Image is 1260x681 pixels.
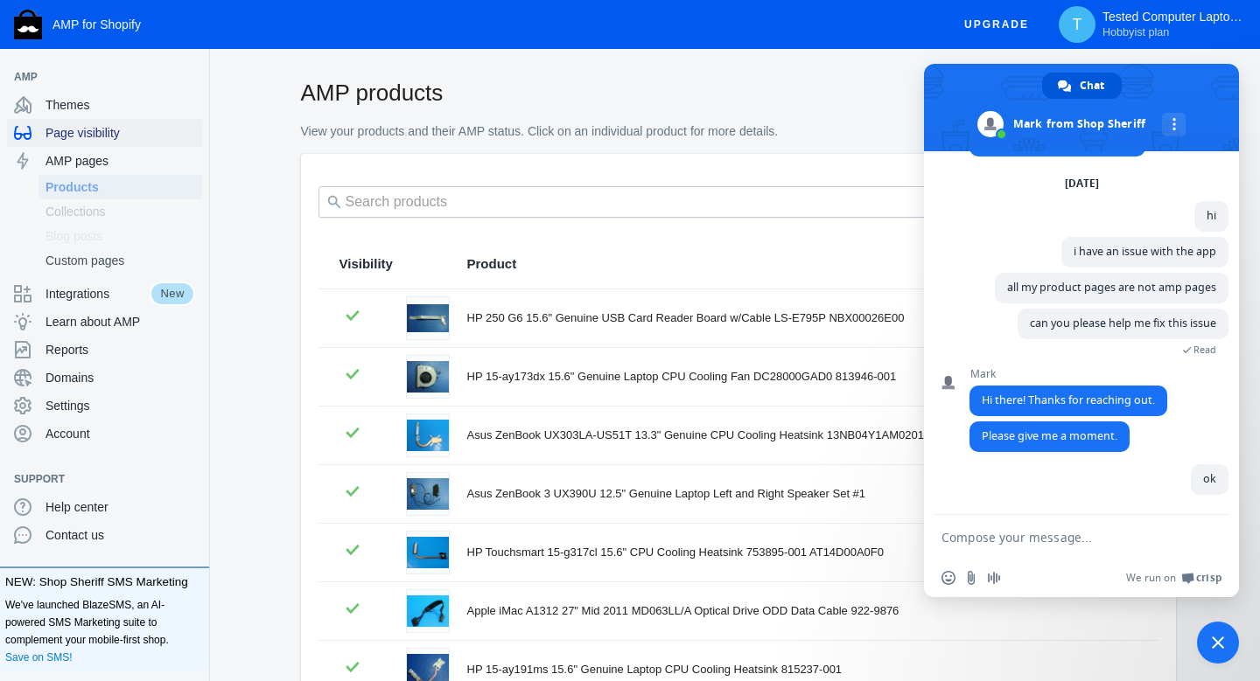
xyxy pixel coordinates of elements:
span: We run on [1126,571,1176,585]
img: Asus-ZenBook-UX303LA-US51T-13.3--Genuine-CPU-Cooling-Heatsink-13NB04Y1AM0201-ASUS-1656272182.jpg [407,420,449,451]
button: Upgrade [950,9,1043,41]
h2: AMP products [301,77,1176,108]
div: Asus ZenBook 3 UX390U 12.5" Genuine Laptop Left and Right Speaker Set #1 [467,485,1137,503]
a: Products [38,175,202,199]
a: Settings [7,392,202,420]
a: Blog posts [38,224,202,248]
span: Send a file [964,571,978,585]
a: Themes [7,91,202,119]
span: Themes [45,96,195,114]
div: Asus ZenBook UX303LA-US51T 13.3" Genuine CPU Cooling Heatsink 13NB04Y1AM0201 [467,427,1137,444]
div: [DATE] [1065,178,1099,189]
a: Contact us [7,521,202,549]
span: all my product pages are not amp pages [1007,280,1216,295]
span: Audio message [987,571,1001,585]
input: Search products [318,186,1158,218]
a: Save on SMS! [5,649,73,666]
img: HP-250-G6-15.6--Genuine-USB-Card-Reader-Board-w-Cable-LS-E795P-NBX00026E00-HP-1656272148.jpg [407,304,449,332]
img: Asus-ZenBook-3-UX390U-12.5--Genuine-Laptop-Left-and-Right-Speaker-Set-_1-ASUS-1656272198.jpg [407,478,449,510]
img: Shop Sheriff Logo [14,10,42,39]
span: ok [1203,471,1216,486]
a: Page visibility [7,119,202,147]
span: Reports [45,341,195,358]
div: HP 15-ay173dx 15.6" Genuine Laptop CPU Cooling Fan DC28000GAD0 813946-001 [467,368,1137,386]
img: HP-Touchsmart-15-g317cl-15.6--CPU-Cooling-Heatsink-753895-001-AT14D00A0F0-HP-1656272211.jpg [407,537,449,568]
a: Collections [38,199,202,224]
button: Add a sales channel [178,73,206,80]
span: Settings [45,397,195,414]
span: Account [45,425,195,442]
textarea: Compose your message... [941,530,1183,545]
div: Chat [1042,73,1122,99]
div: HP 15-ay191ms 15.6" Genuine Laptop CPU Cooling Heatsink 815237-001 [467,661,1137,678]
a: IntegrationsNew [7,280,202,308]
span: Contact us [45,526,195,544]
span: Collections [45,203,195,220]
a: Account [7,420,202,448]
a: Custom pages [38,248,202,273]
a: We run onCrisp [1126,571,1221,585]
span: Insert an emoji [941,571,955,585]
span: Support [14,470,178,488]
span: Hi there! Thanks for reaching out. [982,393,1155,407]
span: Help center [45,498,195,516]
span: Product [467,255,517,273]
span: hi [1207,208,1216,223]
span: New [150,281,195,306]
span: Read [1193,344,1216,356]
p: View your products and their AMP status. Click on an individual product for more details. [301,123,1176,141]
span: AMP for Shopify [52,17,141,31]
span: Please give me a moment. [982,428,1117,443]
span: can you please help me fix this issue [1030,316,1216,330]
span: AMP pages [45,152,195,170]
span: Visibility [339,255,393,273]
button: Add a sales channel [178,476,206,483]
span: T [1068,16,1086,33]
div: Apple iMac A1312 27" Mid 2011 MD063LL/A Optical Drive ODD Data Cable 922-9876 [467,602,1137,620]
span: Page visibility [45,124,195,142]
span: Crisp [1196,571,1221,585]
img: HP-15-ay173dx-15.6--Genuine-Laptop-CPU-Cooling-Fan-DC28000GAD0-813946-001-HP-1656272167.jpg [407,361,449,393]
span: Products [45,178,195,196]
span: Integrations [45,285,150,302]
a: Domains [7,364,202,392]
p: Tested Computer Laptop Parts [1102,10,1242,39]
a: AMP pages [7,147,202,175]
div: HP Touchsmart 15-g317cl 15.6" CPU Cooling Heatsink 753895-001 AT14D00A0F0 [467,544,1137,561]
span: Blog posts [45,227,195,245]
span: Learn about AMP [45,313,195,330]
a: Learn about AMP [7,308,202,336]
span: Domains [45,369,195,386]
span: Hobbyist plan [1102,25,1169,39]
div: HP 250 G6 15.6" Genuine USB Card Reader Board w/Cable LS-E795P NBX00026E00 [467,309,1137,327]
span: Chat [1080,73,1104,99]
span: AMP [14,68,178,86]
div: More channels [1162,113,1186,136]
span: i have an issue with the app [1074,244,1216,259]
img: Apple-iMac-A1312-27--Mid-2011-MD063LL-A-Optical-Drive-ODD-Data-Cable-922-9876-Apple-1656272242.jpg [407,595,449,627]
span: Upgrade [964,9,1029,40]
span: Mark [969,368,1167,380]
a: Reports [7,336,202,364]
div: Close chat [1186,611,1239,664]
span: Custom pages [45,252,195,269]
